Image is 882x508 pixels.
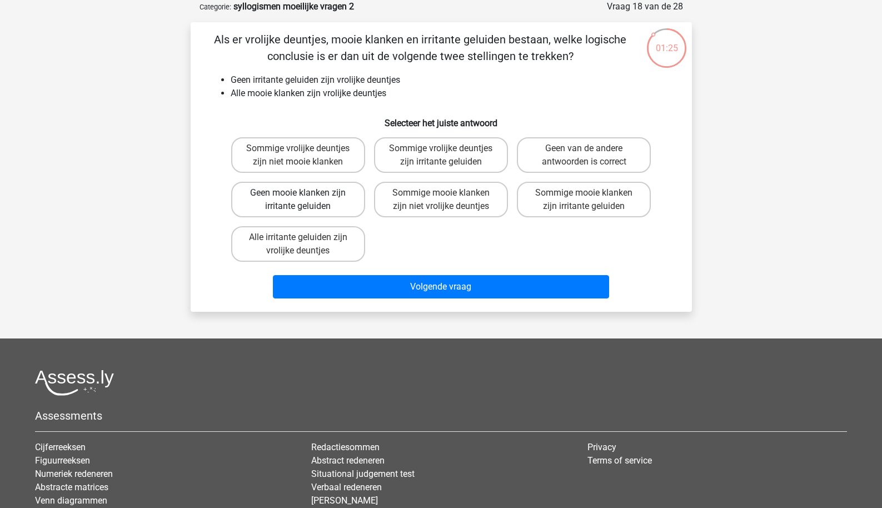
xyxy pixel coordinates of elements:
[587,442,616,452] a: Privacy
[35,409,847,422] h5: Assessments
[35,495,107,506] a: Venn diagrammen
[208,109,674,128] h6: Selecteer het juiste antwoord
[35,469,113,479] a: Numeriek redeneren
[231,226,365,262] label: Alle irritante geluiden zijn vrolijke deuntjes
[273,275,609,298] button: Volgende vraag
[311,495,378,506] a: [PERSON_NAME]
[646,27,687,55] div: 01:25
[231,182,365,217] label: Geen mooie klanken zijn irritante geluiden
[311,469,415,479] a: Situational judgement test
[35,442,86,452] a: Cijferreeksen
[311,482,382,492] a: Verbaal redeneren
[200,3,231,11] small: Categorie:
[311,455,385,466] a: Abstract redeneren
[231,87,674,100] li: Alle mooie klanken zijn vrolijke deuntjes
[231,137,365,173] label: Sommige vrolijke deuntjes zijn niet mooie klanken
[374,182,508,217] label: Sommige mooie klanken zijn niet vrolijke deuntjes
[517,182,651,217] label: Sommige mooie klanken zijn irritante geluiden
[233,1,354,12] strong: syllogismen moeilijke vragen 2
[517,137,651,173] label: Geen van de andere antwoorden is correct
[587,455,652,466] a: Terms of service
[311,442,380,452] a: Redactiesommen
[35,370,114,396] img: Assessly logo
[374,137,508,173] label: Sommige vrolijke deuntjes zijn irritante geluiden
[208,31,632,64] p: Als er vrolijke deuntjes, mooie klanken en irritante geluiden bestaan, welke logische conclusie i...
[231,73,674,87] li: Geen irritante geluiden zijn vrolijke deuntjes
[35,482,108,492] a: Abstracte matrices
[35,455,90,466] a: Figuurreeksen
